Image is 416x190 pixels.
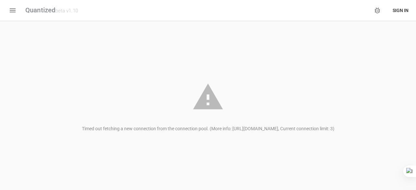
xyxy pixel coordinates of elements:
[370,3,385,18] a: Click here to file a bug report or request a feature!
[393,6,409,15] span: Sign In
[25,6,78,15] a: Quantizedbeta v1.10
[25,6,78,15] div: Quantized
[390,5,411,17] a: Sign In
[55,8,78,14] div: beta v1.10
